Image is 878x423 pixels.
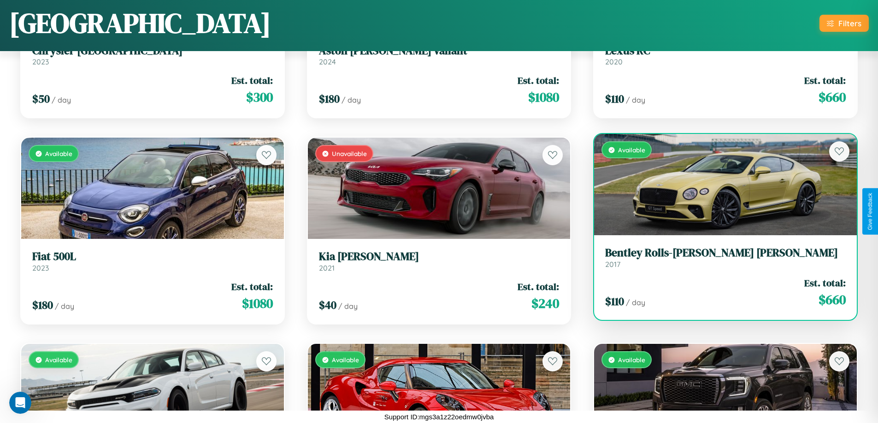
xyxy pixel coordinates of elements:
[45,150,72,157] span: Available
[231,74,273,87] span: Est. total:
[528,88,559,106] span: $ 1080
[32,57,49,66] span: 2023
[518,280,559,293] span: Est. total:
[319,263,335,272] span: 2021
[32,44,273,58] h3: Chrysler [GEOGRAPHIC_DATA]
[384,411,494,423] p: Support ID: mgs3a1z22oedmw0jvba
[867,193,873,230] div: Give Feedback
[319,250,560,272] a: Kia [PERSON_NAME]2021
[32,44,273,67] a: Chrysler [GEOGRAPHIC_DATA]2023
[45,356,72,364] span: Available
[804,276,846,290] span: Est. total:
[32,91,50,106] span: $ 50
[32,297,53,313] span: $ 180
[332,356,359,364] span: Available
[319,57,336,66] span: 2024
[605,246,846,269] a: Bentley Rolls-[PERSON_NAME] [PERSON_NAME]2017
[32,250,273,272] a: Fiat 500L2023
[55,301,74,311] span: / day
[605,260,620,269] span: 2017
[819,88,846,106] span: $ 660
[32,250,273,263] h3: Fiat 500L
[605,57,623,66] span: 2020
[618,146,645,154] span: Available
[605,44,846,67] a: Lexus RC2020
[626,95,645,104] span: / day
[332,150,367,157] span: Unavailable
[246,88,273,106] span: $ 300
[32,263,49,272] span: 2023
[319,44,560,67] a: Aston [PERSON_NAME] Valiant2024
[52,95,71,104] span: / day
[518,74,559,87] span: Est. total:
[231,280,273,293] span: Est. total:
[342,95,361,104] span: / day
[804,74,846,87] span: Est. total:
[819,15,869,32] button: Filters
[605,294,624,309] span: $ 110
[9,4,271,42] h1: [GEOGRAPHIC_DATA]
[605,246,846,260] h3: Bentley Rolls-[PERSON_NAME] [PERSON_NAME]
[9,392,31,414] iframe: Intercom live chat
[819,290,846,309] span: $ 660
[626,298,645,307] span: / day
[605,91,624,106] span: $ 110
[338,301,358,311] span: / day
[838,18,861,28] div: Filters
[319,250,560,263] h3: Kia [PERSON_NAME]
[618,356,645,364] span: Available
[242,294,273,313] span: $ 1080
[319,44,560,58] h3: Aston [PERSON_NAME] Valiant
[319,91,340,106] span: $ 180
[319,297,336,313] span: $ 40
[531,294,559,313] span: $ 240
